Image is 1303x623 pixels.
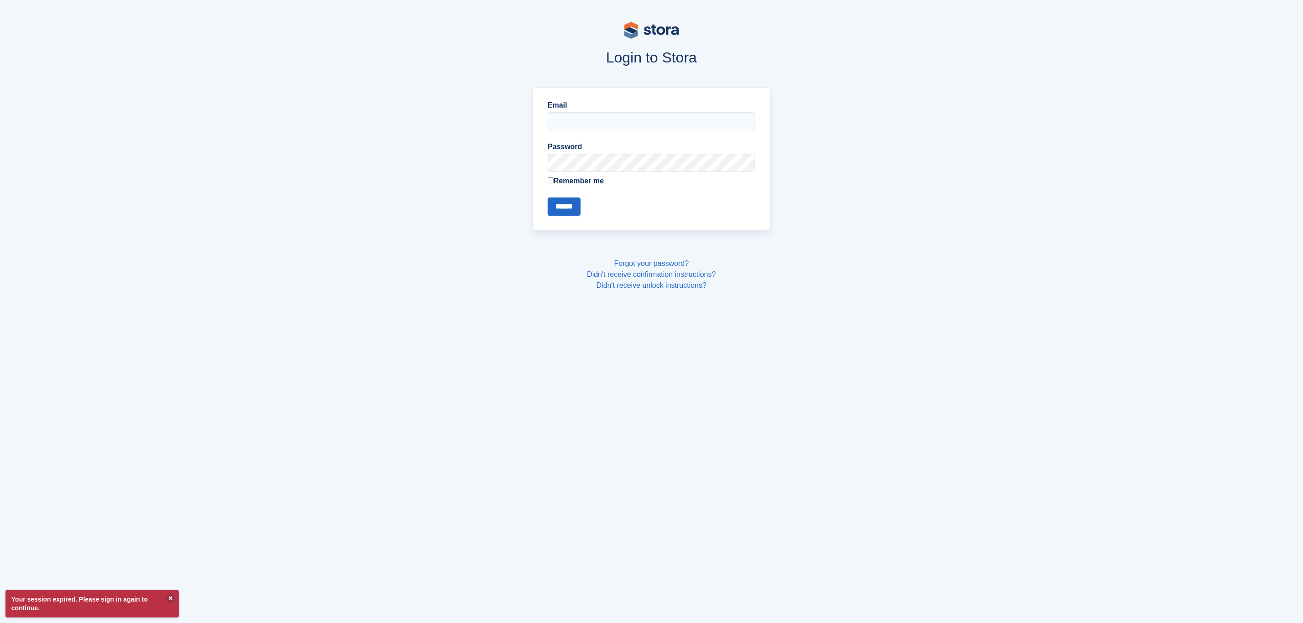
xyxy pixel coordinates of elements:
a: Didn't receive confirmation instructions? [587,270,716,278]
p: Your session expired. Please sign in again to continue. [5,590,179,618]
label: Remember me [548,176,755,187]
a: Forgot your password? [614,260,689,267]
h1: Login to Stora [359,49,945,66]
label: Email [548,100,755,111]
img: stora-logo-53a41332b3708ae10de48c4981b4e9114cc0af31d8433b30ea865607fb682f29.svg [624,22,679,39]
input: Remember me [548,177,554,183]
a: Didn't receive unlock instructions? [597,281,706,289]
label: Password [548,141,755,152]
